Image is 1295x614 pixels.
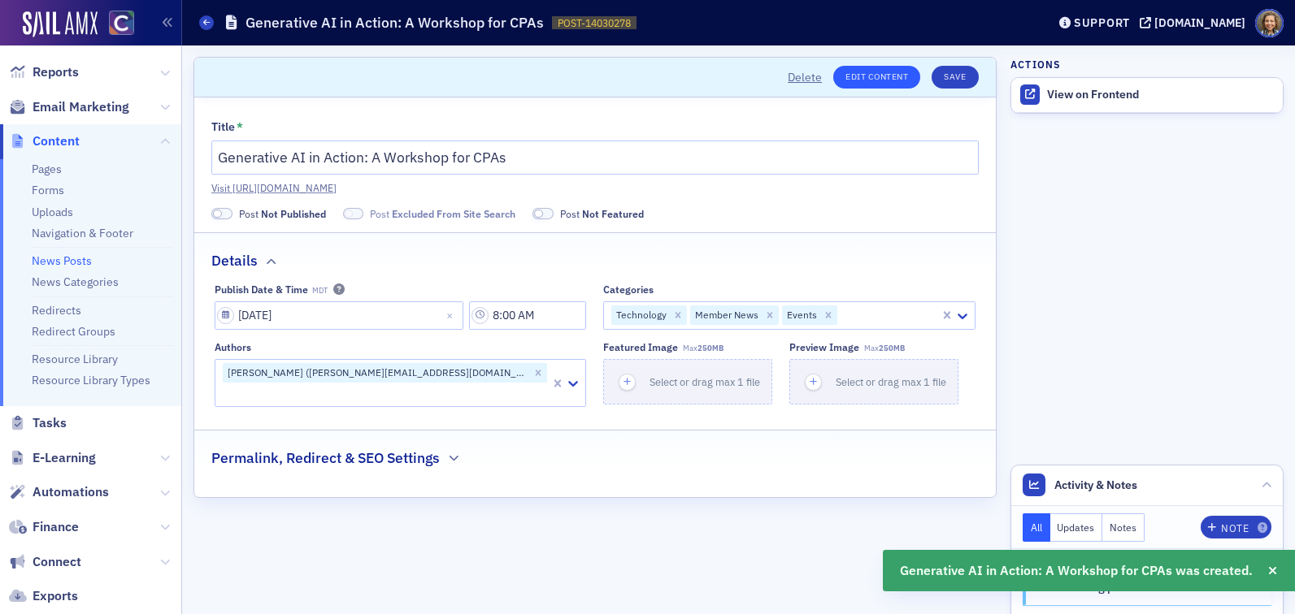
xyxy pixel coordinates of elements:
a: View on Frontend [1011,78,1283,112]
a: News Categories [32,275,119,289]
button: Save [932,66,978,89]
h4: Actions [1010,57,1061,71]
span: Not Published [261,207,326,220]
button: Close [441,301,463,330]
span: Post [239,206,326,221]
button: Updates [1050,513,1103,542]
span: Automations [33,483,109,501]
span: Select or drag max 1 file [650,375,760,388]
input: 00:00 AM [469,301,587,330]
a: Uploads [32,205,73,219]
span: Not Featured [582,207,644,220]
a: Redirect Groups [32,324,115,339]
a: Connect [9,553,81,571]
span: Max [864,343,905,353]
a: Forms [32,183,64,197]
button: Note [1201,516,1271,538]
div: Featured Image [603,341,678,353]
span: Finance [33,518,79,536]
span: Max [683,343,724,353]
a: News Posts [32,253,92,268]
div: Remove Member News [761,305,779,325]
button: [DOMAIN_NAME] [1140,17,1251,28]
a: Navigation & Footer [32,226,133,240]
img: SailAMX [23,11,98,37]
a: Edit Content [833,66,920,89]
h2: Details [211,250,258,271]
span: Content [33,132,80,150]
a: Content [9,132,80,150]
a: Tasks [9,414,67,432]
div: Note [1221,524,1249,533]
span: Select or drag max 1 file [836,375,946,388]
button: All [1023,513,1050,542]
a: Resource Library [32,352,118,366]
div: Remove Technology [669,305,687,325]
div: Technology [611,305,669,325]
a: View Homepage [98,11,134,38]
a: Automations [9,483,109,501]
span: E-Learning [33,449,96,467]
div: Categories [603,283,654,296]
a: Visit [URL][DOMAIN_NAME] [211,180,979,195]
div: Events [782,305,819,325]
div: Title [211,120,235,135]
a: E-Learning [9,449,96,467]
button: Notes [1102,513,1145,542]
a: Reports [9,63,79,81]
div: Publish Date & Time [215,283,308,296]
span: Excluded From Site Search [392,207,515,220]
span: MDT [312,286,328,296]
span: Excluded From Site Search [343,208,364,220]
a: Email Marketing [9,98,129,116]
div: [PERSON_NAME] ([PERSON_NAME][EMAIL_ADDRESS][DOMAIN_NAME]) [223,363,530,383]
button: Delete [788,69,822,86]
span: Not Featured [532,208,554,220]
span: Email Marketing [33,98,129,116]
span: Profile [1255,9,1284,37]
button: Select or drag max 1 file [789,359,958,404]
span: Post [370,206,515,221]
span: Reports [33,63,79,81]
div: View on Frontend [1047,88,1275,102]
span: Tasks [33,414,67,432]
input: MM/DD/YYYY [215,301,463,330]
a: Pages [32,162,62,176]
button: Select or drag max 1 file [603,359,772,404]
span: 250MB [697,343,724,353]
div: Remove Lindsay Moore (lindsay@cocpa.org) [529,363,547,383]
div: Authors [215,341,251,353]
span: Not Published [211,208,232,220]
abbr: This field is required [237,121,243,132]
span: POST-14030278 [558,16,631,30]
span: Activity & Notes [1054,477,1137,494]
div: Support [1074,15,1130,30]
div: Remove Events [819,305,837,325]
a: Finance [9,518,79,536]
div: Preview image [789,341,859,353]
a: Exports [9,587,78,605]
span: Connect [33,553,81,571]
div: Member News [690,305,761,325]
span: Generative AI in Action: A Workshop for CPAs was created. [900,561,1253,581]
span: Exports [33,587,78,605]
div: [DOMAIN_NAME] [1154,15,1245,30]
span: 250MB [879,343,905,353]
h1: Generative AI in Action: A Workshop for CPAs [246,13,544,32]
h2: Permalink, Redirect & SEO Settings [211,448,440,469]
a: Redirects [32,303,81,318]
span: Post [560,206,644,221]
img: SailAMX [109,11,134,36]
a: Resource Library Types [32,373,150,387]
